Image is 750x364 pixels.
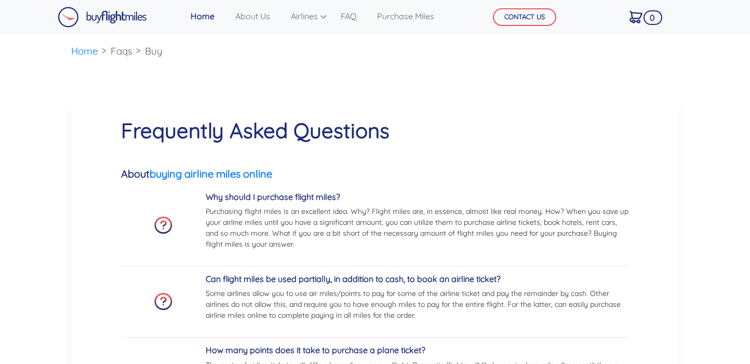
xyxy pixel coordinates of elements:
[206,288,629,321] p: Some airlines allow you to use air miles/points to pay for some of the airline ticket and pay the...
[206,345,629,355] h5: How many points does it take to purchase a plane ticket?
[186,6,219,26] a: Home
[206,192,629,202] h5: Why should I purchase flight miles?
[58,4,147,30] a: Buy Flight Miles Logo
[154,217,172,234] img: faq-icon.png
[231,6,274,26] a: About Us
[287,6,324,26] a: Airlines
[140,34,168,68] li: Buy
[625,6,647,28] a: 0
[373,6,438,26] a: Purchase Miles
[630,11,642,23] img: Cart
[644,10,662,25] span: 0
[206,206,629,250] p: Purchasing flight miles is an excellent idea. Why? Flight miles are, in essence, almost like real...
[493,8,556,26] button: CONTACT US
[337,6,360,26] a: FAQ
[58,7,147,28] img: Buy Flight Miles Logo
[121,168,629,180] h5: About
[71,45,98,57] a: Home
[206,274,629,284] h5: Can flight miles be used partially, in addition to cash, to book an airline ticket?
[154,293,172,311] img: faq-icon.png
[150,167,272,180] a: buying airline miles online
[105,34,138,68] li: Faqs
[121,118,629,143] h1: Frequently Asked Questions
